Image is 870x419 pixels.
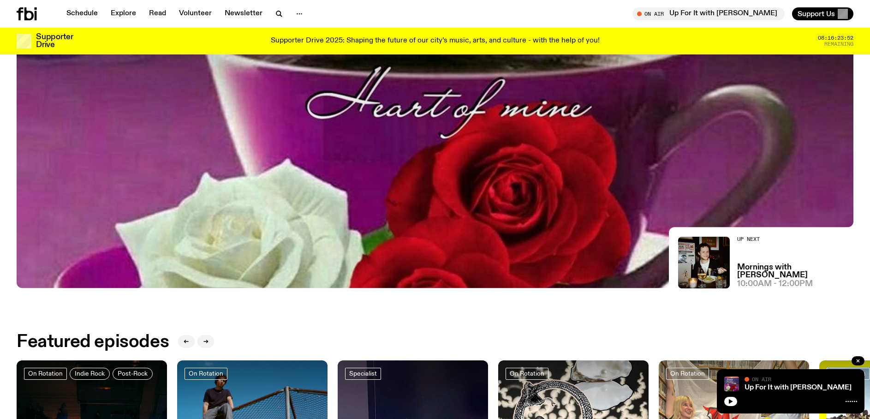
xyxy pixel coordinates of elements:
[798,10,835,18] span: Support Us
[61,7,103,20] a: Schedule
[824,42,853,47] span: Remaining
[271,37,600,45] p: Supporter Drive 2025: Shaping the future of our city’s music, arts, and culture - with the help o...
[737,237,853,242] h2: Up Next
[666,368,709,380] a: On Rotation
[792,7,853,20] button: Support Us
[632,7,785,20] button: On AirUp For It with [PERSON_NAME]
[36,33,73,49] h3: Supporter Drive
[745,384,852,391] a: Up For It with [PERSON_NAME]
[752,376,771,382] span: On Air
[24,368,67,380] a: On Rotation
[17,334,169,350] h2: Featured episodes
[678,237,730,288] img: Sam blankly stares at the camera, brightly lit by a camera flash wearing a hat collared shirt and...
[118,370,148,377] span: Post-Rock
[737,263,853,279] a: Mornings with [PERSON_NAME]
[737,280,813,288] span: 10:00am - 12:00pm
[143,7,172,20] a: Read
[827,368,870,380] a: On Rotation
[70,368,110,380] a: Indie Rock
[818,36,853,41] span: 08:16:23:52
[510,370,544,377] span: On Rotation
[173,7,217,20] a: Volunteer
[113,368,153,380] a: Post-Rock
[506,368,548,380] a: On Rotation
[75,370,105,377] span: Indie Rock
[219,7,268,20] a: Newsletter
[28,370,63,377] span: On Rotation
[670,370,705,377] span: On Rotation
[349,370,377,377] span: Specialist
[185,368,227,380] a: On Rotation
[345,368,381,380] a: Specialist
[105,7,142,20] a: Explore
[189,370,223,377] span: On Rotation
